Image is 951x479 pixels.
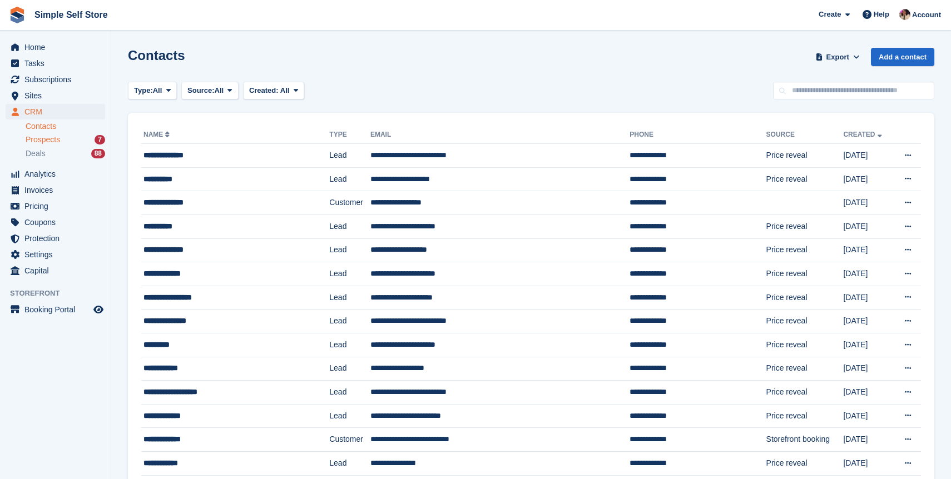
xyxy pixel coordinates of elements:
[329,144,370,168] td: Lead
[843,167,893,191] td: [DATE]
[9,7,26,23] img: stora-icon-8386f47178a22dfd0bd8f6a31ec36ba5ce8667c1dd55bd0f319d3a0aa187defe.svg
[766,238,844,262] td: Price reveal
[6,56,105,71] a: menu
[329,286,370,310] td: Lead
[6,88,105,103] a: menu
[329,404,370,428] td: Lead
[826,52,849,63] span: Export
[6,214,105,230] a: menu
[766,451,844,475] td: Price reveal
[6,247,105,262] a: menu
[874,9,889,20] span: Help
[843,381,893,405] td: [DATE]
[24,104,91,119] span: CRM
[843,262,893,286] td: [DATE]
[329,126,370,144] th: Type
[95,135,105,144] div: 7
[24,214,91,230] span: Coupons
[843,191,893,215] td: [DATE]
[912,9,941,21] span: Account
[6,198,105,214] a: menu
[819,9,841,20] span: Create
[766,428,844,452] td: Storefront booking
[766,310,844,333] td: Price reveal
[766,404,844,428] td: Price reveal
[329,381,370,405] td: Lead
[24,88,91,103] span: Sites
[766,262,844,286] td: Price reveal
[899,9,910,20] img: Scott McCutcheon
[128,82,177,100] button: Type: All
[24,166,91,182] span: Analytics
[766,286,844,310] td: Price reveal
[24,231,91,246] span: Protection
[843,131,884,138] a: Created
[329,191,370,215] td: Customer
[30,6,112,24] a: Simple Self Store
[143,131,172,138] a: Name
[26,134,105,146] a: Prospects 7
[843,310,893,333] td: [DATE]
[134,85,153,96] span: Type:
[766,381,844,405] td: Price reveal
[843,144,893,168] td: [DATE]
[6,104,105,119] a: menu
[128,48,185,63] h1: Contacts
[24,302,91,317] span: Booking Portal
[843,333,893,357] td: [DATE]
[329,357,370,381] td: Lead
[26,148,105,159] a: Deals 88
[6,166,105,182] a: menu
[766,357,844,381] td: Price reveal
[843,404,893,428] td: [DATE]
[280,86,290,94] span: All
[329,333,370,357] td: Lead
[10,288,111,299] span: Storefront
[843,357,893,381] td: [DATE]
[843,214,893,238] td: [DATE]
[181,82,239,100] button: Source: All
[92,303,105,316] a: Preview store
[843,428,893,452] td: [DATE]
[871,48,934,66] a: Add a contact
[766,144,844,168] td: Price reveal
[843,286,893,310] td: [DATE]
[249,86,279,94] span: Created:
[843,451,893,475] td: [DATE]
[26,121,105,132] a: Contacts
[843,238,893,262] td: [DATE]
[370,126,630,144] th: Email
[766,167,844,191] td: Price reveal
[215,85,224,96] span: All
[813,48,862,66] button: Export
[766,214,844,238] td: Price reveal
[329,238,370,262] td: Lead
[329,310,370,333] td: Lead
[153,85,162,96] span: All
[24,182,91,198] span: Invoices
[24,39,91,55] span: Home
[26,148,46,159] span: Deals
[329,451,370,475] td: Lead
[24,56,91,71] span: Tasks
[26,134,60,145] span: Prospects
[187,85,214,96] span: Source:
[630,126,766,144] th: Phone
[91,149,105,158] div: 88
[6,39,105,55] a: menu
[766,126,844,144] th: Source
[329,167,370,191] td: Lead
[6,182,105,198] a: menu
[243,82,304,100] button: Created: All
[329,214,370,238] td: Lead
[24,247,91,262] span: Settings
[24,263,91,278] span: Capital
[6,72,105,87] a: menu
[24,72,91,87] span: Subscriptions
[329,262,370,286] td: Lead
[329,428,370,452] td: Customer
[766,333,844,357] td: Price reveal
[24,198,91,214] span: Pricing
[6,302,105,317] a: menu
[6,263,105,278] a: menu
